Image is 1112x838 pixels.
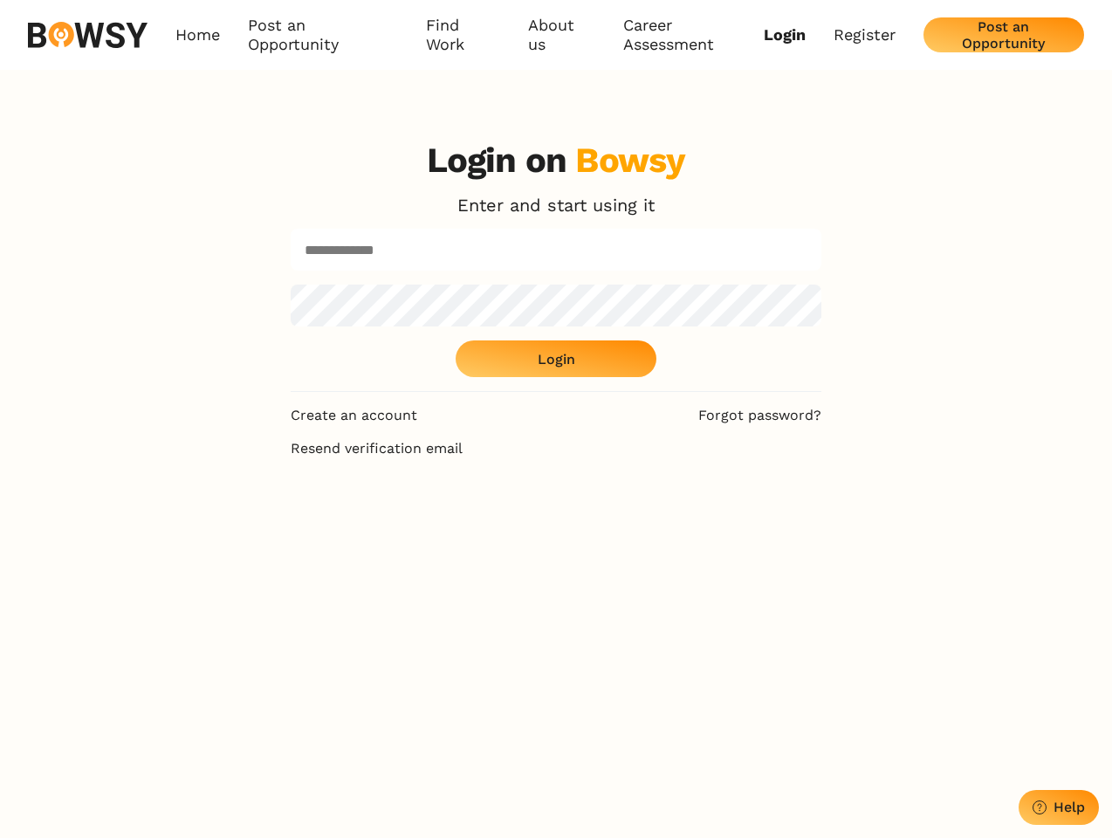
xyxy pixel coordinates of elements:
div: Help [1054,799,1085,815]
a: Career Assessment [623,16,764,55]
button: Help [1019,790,1099,825]
a: Register [834,25,896,45]
img: svg%3e [28,22,148,48]
div: Bowsy [575,140,685,181]
div: Post an Opportunity [937,18,1070,52]
p: Enter and start using it [457,196,655,215]
a: Home [175,16,220,55]
button: Post an Opportunity [923,17,1084,52]
a: Login [764,25,806,45]
h3: Login on [427,140,686,182]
